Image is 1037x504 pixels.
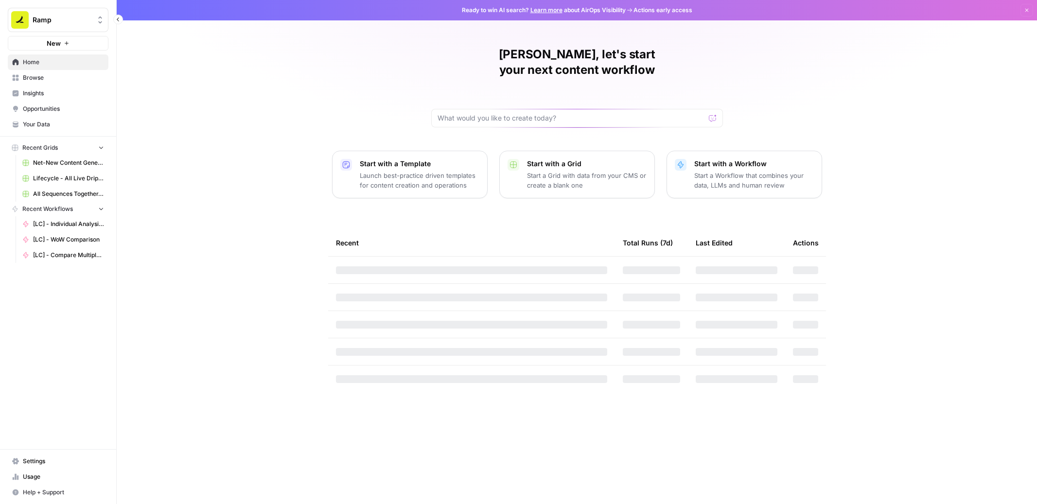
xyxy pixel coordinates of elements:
span: Ready to win AI search? about AirOps Visibility [462,6,626,15]
span: Net-New Content Generator - Grid Template [33,158,104,167]
h1: [PERSON_NAME], let's start your next content workflow [431,47,723,78]
span: Lifecycle - All Live Drip Data [33,174,104,183]
button: New [8,36,108,51]
span: All Sequences Together.csv [33,190,104,198]
span: Recent Grids [22,143,58,152]
div: Recent [336,229,607,256]
a: Insights [8,86,108,101]
span: [LC] - Individual Analysis Per Week [33,220,104,228]
span: Browse [23,73,104,82]
button: Workspace: Ramp [8,8,108,32]
a: [LC] - Compare Multiple Weeks [18,247,108,263]
span: Home [23,58,104,67]
p: Start a Grid with data from your CMS or create a blank one [527,171,647,190]
span: Help + Support [23,488,104,497]
button: Recent Grids [8,140,108,155]
p: Start a Workflow that combines your data, LLMs and human review [694,171,814,190]
a: Lifecycle - All Live Drip Data [18,171,108,186]
a: [LC] - WoW Comparison [18,232,108,247]
span: Settings [23,457,104,466]
button: Help + Support [8,485,108,500]
img: Ramp Logo [11,11,29,29]
a: Learn more [530,6,562,14]
span: Insights [23,89,104,98]
span: Opportunities [23,104,104,113]
a: [LC] - Individual Analysis Per Week [18,216,108,232]
button: Start with a GridStart a Grid with data from your CMS or create a blank one [499,151,655,198]
span: Your Data [23,120,104,129]
a: Net-New Content Generator - Grid Template [18,155,108,171]
span: Recent Workflows [22,205,73,213]
a: Home [8,54,108,70]
p: Start with a Grid [527,159,647,169]
button: Start with a TemplateLaunch best-practice driven templates for content creation and operations [332,151,488,198]
button: Recent Workflows [8,202,108,216]
a: Usage [8,469,108,485]
p: Start with a Template [360,159,479,169]
span: [LC] - WoW Comparison [33,235,104,244]
span: Ramp [33,15,91,25]
a: Settings [8,453,108,469]
input: What would you like to create today? [438,113,705,123]
p: Start with a Workflow [694,159,814,169]
div: Last Edited [696,229,733,256]
a: Opportunities [8,101,108,117]
div: Total Runs (7d) [623,229,673,256]
span: Actions early access [633,6,692,15]
span: New [47,38,61,48]
span: [LC] - Compare Multiple Weeks [33,251,104,260]
a: Browse [8,70,108,86]
p: Launch best-practice driven templates for content creation and operations [360,171,479,190]
a: All Sequences Together.csv [18,186,108,202]
a: Your Data [8,117,108,132]
div: Actions [793,229,819,256]
button: Start with a WorkflowStart a Workflow that combines your data, LLMs and human review [667,151,822,198]
span: Usage [23,472,104,481]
